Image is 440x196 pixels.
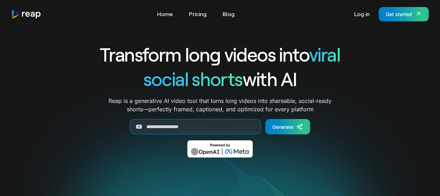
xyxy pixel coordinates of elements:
p: Reap is a generative AI video tool that turns long videos into shareable, social-ready shorts—per... [109,97,331,113]
a: Blog [219,8,238,20]
a: Generate [265,119,310,134]
span: social shorts [144,67,243,90]
a: Log in [351,8,373,20]
h1: with AI [75,66,366,91]
div: Generate [272,123,293,131]
a: home [11,9,41,19]
a: Home [154,8,176,20]
h1: Transform long videos into [75,42,366,66]
div: Get started [386,10,412,18]
form: Generate Form [75,119,366,134]
span: viral [309,43,340,65]
a: Pricing [186,8,210,20]
a: Get started [379,7,429,21]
